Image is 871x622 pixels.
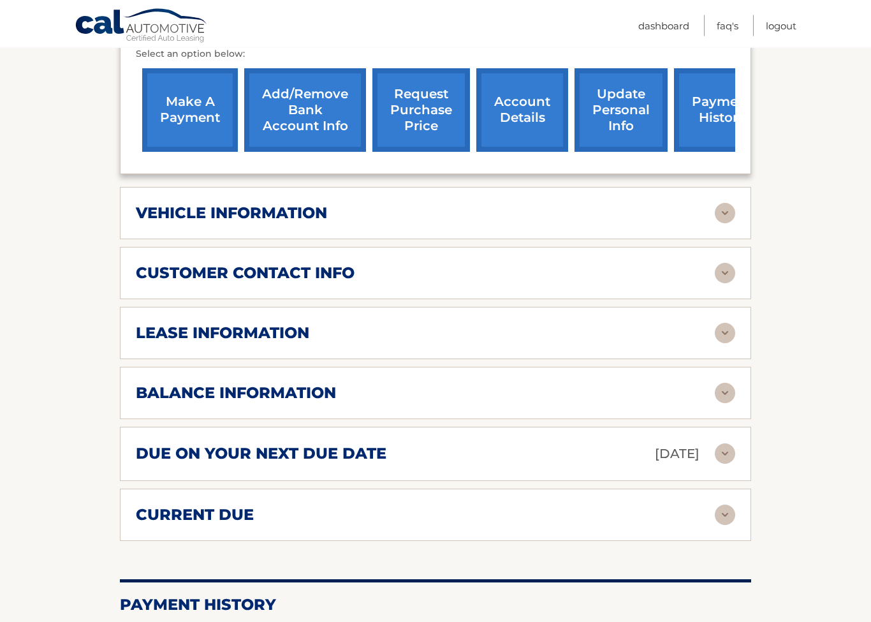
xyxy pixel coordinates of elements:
[476,69,568,152] a: account details
[715,383,735,404] img: accordion-rest.svg
[715,444,735,464] img: accordion-rest.svg
[766,15,796,36] a: Logout
[120,596,751,615] h2: Payment History
[136,445,386,464] h2: due on your next due date
[75,8,209,45] a: Cal Automotive
[372,69,470,152] a: request purchase price
[136,384,336,403] h2: balance information
[674,69,770,152] a: payment history
[715,505,735,526] img: accordion-rest.svg
[244,69,366,152] a: Add/Remove bank account info
[655,443,699,466] p: [DATE]
[717,15,738,36] a: FAQ's
[136,324,309,343] h2: lease information
[136,47,735,63] p: Select an option below:
[715,263,735,284] img: accordion-rest.svg
[136,264,355,283] h2: customer contact info
[638,15,689,36] a: Dashboard
[715,204,735,224] img: accordion-rest.svg
[575,69,668,152] a: update personal info
[142,69,238,152] a: make a payment
[715,323,735,344] img: accordion-rest.svg
[136,506,254,525] h2: current due
[136,204,327,223] h2: vehicle information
